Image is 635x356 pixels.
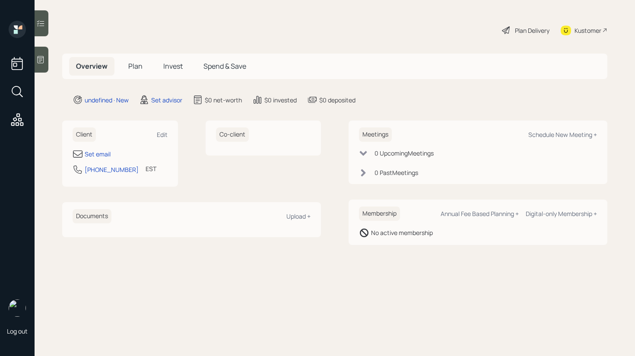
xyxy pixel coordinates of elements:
h6: Documents [73,209,111,223]
span: Invest [163,61,183,71]
div: Kustomer [575,26,601,35]
div: [PHONE_NUMBER] [85,165,139,174]
div: Digital-only Membership + [526,210,597,218]
div: Log out [7,327,28,335]
div: Upload + [286,212,311,220]
div: Set advisor [151,95,182,105]
span: Spend & Save [203,61,246,71]
div: undefined · New [85,95,129,105]
div: $0 deposited [319,95,356,105]
div: Annual Fee Based Planning + [441,210,519,218]
div: 0 Past Meeting s [375,168,418,177]
h6: Client [73,127,96,142]
h6: Membership [359,207,400,221]
div: 0 Upcoming Meeting s [375,149,434,158]
span: Plan [128,61,143,71]
h6: Co-client [216,127,249,142]
div: Edit [157,130,168,139]
div: $0 invested [264,95,297,105]
div: EST [146,164,156,173]
div: Plan Delivery [515,26,549,35]
h6: Meetings [359,127,392,142]
div: No active membership [371,228,433,237]
span: Overview [76,61,108,71]
img: retirable_logo.png [9,299,26,317]
div: Schedule New Meeting + [528,130,597,139]
div: $0 net-worth [205,95,242,105]
div: Set email [85,149,111,159]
